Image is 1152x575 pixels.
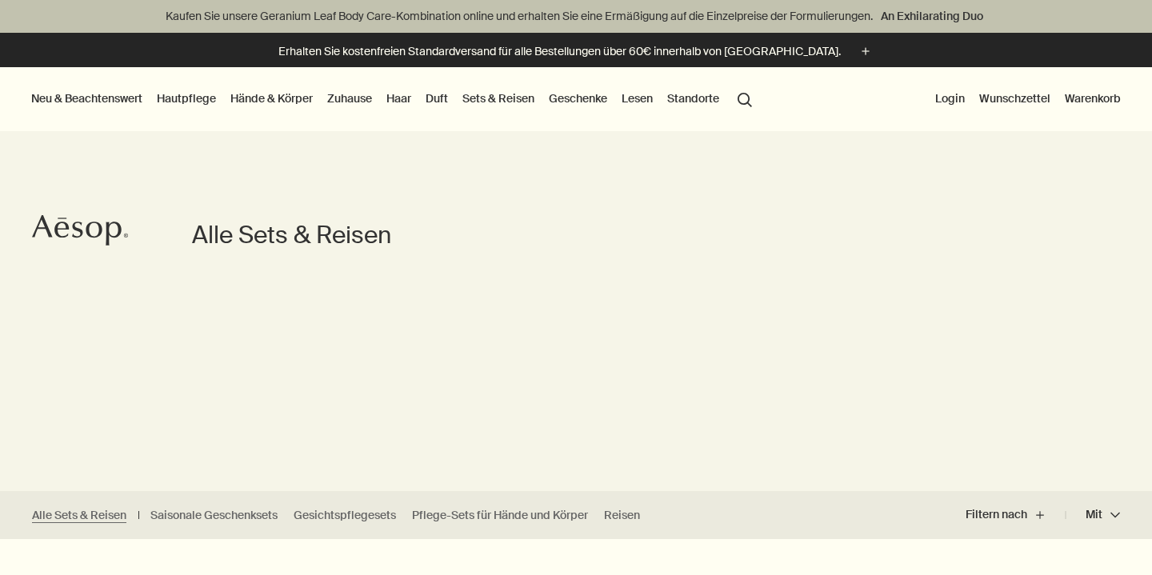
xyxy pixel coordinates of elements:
a: Alle Sets & Reisen [32,508,126,523]
button: Neu & Beachtenswert [28,88,146,109]
a: Gesichtspflegesets [294,508,396,523]
a: Sets & Reisen [459,88,538,109]
a: Saisonale Geschenksets [150,508,278,523]
a: Aesop [28,210,132,254]
a: Zuhause [324,88,375,109]
nav: supplementary [932,67,1124,131]
h1: Alle Sets & Reisen [192,219,391,251]
a: Duft [422,88,451,109]
p: Erhalten Sie kostenfreien Standardversand für alle Bestellungen über 60€ innerhalb von [GEOGRAPHI... [278,43,841,60]
svg: Aesop [32,214,128,246]
a: Wunschzettel [976,88,1054,109]
a: Pflege-Sets für Hände und Körper [412,508,588,523]
button: Standorte [664,88,722,109]
a: An Exhilarating Duo [878,7,986,25]
a: Haar [383,88,414,109]
a: Hände & Körper [227,88,316,109]
button: Warenkorb [1062,88,1124,109]
button: Menüpunkt "Suche" öffnen [730,83,759,114]
nav: primary [28,67,759,131]
a: Lesen [618,88,656,109]
a: Reisen [604,508,640,523]
button: Filtern nach [966,496,1066,534]
a: Hautpflege [154,88,219,109]
p: Kaufen Sie unsere Geranium Leaf Body Care-Kombination online und erhalten Sie eine Ermäßigung auf... [16,8,1136,25]
button: Erhalten Sie kostenfreien Standardversand für alle Bestellungen über 60€ innerhalb von [GEOGRAPHI... [278,42,874,61]
button: Login [932,88,968,109]
button: Mit [1066,496,1120,534]
a: Geschenke [546,88,610,109]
